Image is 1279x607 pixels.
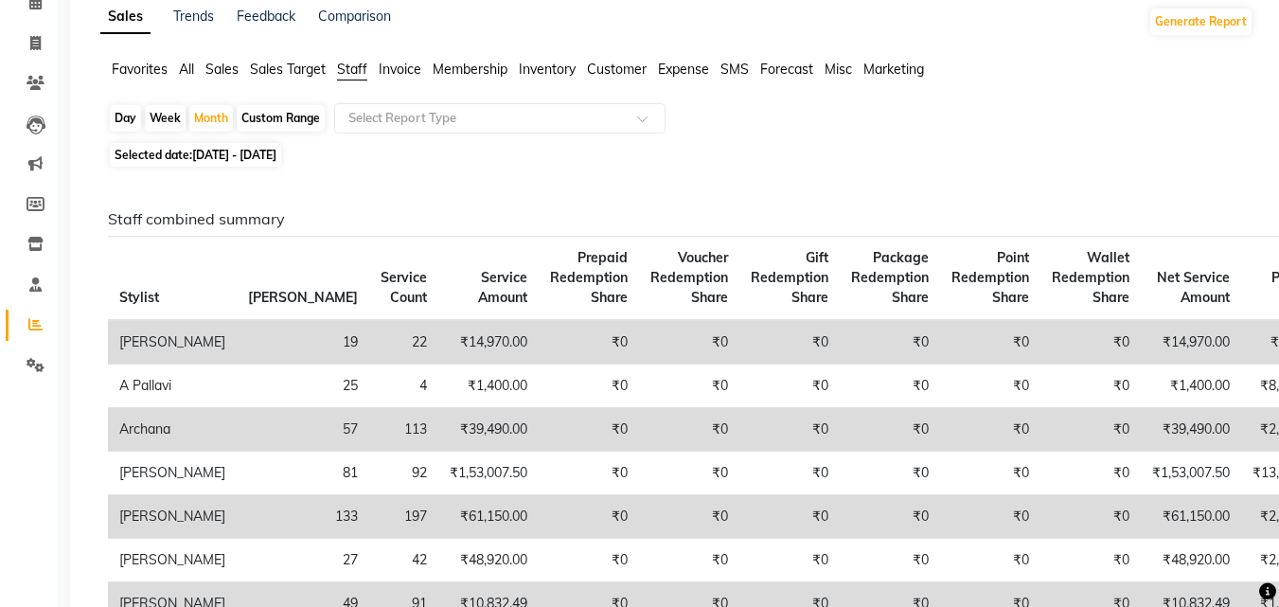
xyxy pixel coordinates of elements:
span: Favorites [112,61,168,78]
td: ₹61,150.00 [438,495,539,539]
td: ₹0 [539,320,639,365]
td: ₹0 [940,408,1040,452]
span: [DATE] - [DATE] [192,148,276,162]
td: ₹0 [840,495,940,539]
td: [PERSON_NAME] [108,320,237,365]
div: Week [145,105,186,132]
td: ₹0 [1040,408,1141,452]
td: ₹1,53,007.50 [438,452,539,495]
td: 113 [369,408,438,452]
td: ₹0 [739,408,840,452]
span: Gift Redemption Share [751,249,828,306]
td: 25 [237,365,369,408]
span: Stylist [119,289,159,306]
span: All [179,61,194,78]
td: ₹14,970.00 [438,320,539,365]
span: Point Redemption Share [951,249,1029,306]
td: ₹0 [639,452,739,495]
td: ₹0 [840,408,940,452]
a: Trends [173,8,214,25]
td: ₹0 [539,452,639,495]
td: ₹0 [739,452,840,495]
span: Expense [658,61,709,78]
td: ₹39,490.00 [1141,408,1241,452]
h6: Staff combined summary [108,210,1238,228]
td: ₹0 [940,539,1040,582]
td: ₹0 [639,495,739,539]
td: ₹0 [739,495,840,539]
span: Marketing [863,61,924,78]
span: Service Count [381,269,427,306]
td: ₹0 [539,539,639,582]
span: Staff [337,61,367,78]
td: ₹14,970.00 [1141,320,1241,365]
td: 57 [237,408,369,452]
span: Wallet Redemption Share [1052,249,1129,306]
td: ₹0 [739,320,840,365]
td: 27 [237,539,369,582]
div: Day [110,105,141,132]
span: Misc [825,61,852,78]
td: ₹0 [1040,452,1141,495]
span: Invoice [379,61,421,78]
td: ₹0 [840,539,940,582]
div: Month [189,105,233,132]
button: Generate Report [1150,9,1252,35]
span: Customer [587,61,647,78]
span: Membership [433,61,507,78]
td: ₹0 [1040,320,1141,365]
td: [PERSON_NAME] [108,452,237,495]
td: 22 [369,320,438,365]
td: ₹0 [940,320,1040,365]
span: Sales [205,61,239,78]
td: ₹39,490.00 [438,408,539,452]
td: [PERSON_NAME] [108,539,237,582]
td: ₹0 [1040,495,1141,539]
td: 4 [369,365,438,408]
td: ₹1,400.00 [1141,365,1241,408]
td: ₹48,920.00 [438,539,539,582]
td: ₹0 [639,320,739,365]
td: ₹0 [739,365,840,408]
td: A Pallavi [108,365,237,408]
td: 19 [237,320,369,365]
span: Prepaid Redemption Share [550,249,628,306]
span: Package Redemption Share [851,249,929,306]
a: Comparison [318,8,391,25]
td: 81 [237,452,369,495]
td: ₹0 [840,452,940,495]
td: [PERSON_NAME] [108,495,237,539]
td: ₹0 [1040,539,1141,582]
span: Selected date: [110,143,281,167]
a: Feedback [237,8,295,25]
td: ₹0 [840,365,940,408]
span: Forecast [760,61,813,78]
td: 133 [237,495,369,539]
td: ₹0 [940,452,1040,495]
td: 197 [369,495,438,539]
span: Voucher Redemption Share [650,249,728,306]
span: Inventory [519,61,576,78]
td: ₹0 [739,539,840,582]
td: ₹1,53,007.50 [1141,452,1241,495]
td: ₹1,400.00 [438,365,539,408]
td: ₹0 [639,539,739,582]
span: Sales Target [250,61,326,78]
td: ₹0 [539,495,639,539]
td: ₹0 [539,365,639,408]
span: Service Amount [478,269,527,306]
td: ₹61,150.00 [1141,495,1241,539]
td: ₹48,920.00 [1141,539,1241,582]
div: Custom Range [237,105,325,132]
td: 92 [369,452,438,495]
td: ₹0 [940,495,1040,539]
td: Archana [108,408,237,452]
td: ₹0 [639,408,739,452]
td: ₹0 [539,408,639,452]
td: ₹0 [940,365,1040,408]
span: [PERSON_NAME] [248,289,358,306]
span: SMS [720,61,749,78]
td: ₹0 [840,320,940,365]
td: 42 [369,539,438,582]
td: ₹0 [1040,365,1141,408]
